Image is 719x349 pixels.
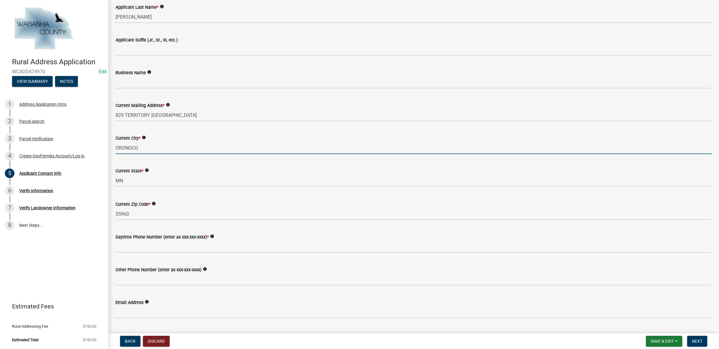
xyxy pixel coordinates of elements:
[125,339,136,344] span: Back
[116,268,202,272] label: Other Phone Number (enter as xxx-xxx-xxxx)
[116,202,150,207] label: Current Zip Code
[12,58,103,66] h4: Rural Address Application
[19,206,76,210] div: Verify Landowner Information
[5,168,14,178] div: 5
[166,103,170,107] i: info
[19,171,61,175] div: Applicant Contact Info
[116,301,143,305] label: Email Address
[19,102,66,106] div: Address Application Intro
[5,220,14,230] div: 8
[5,99,14,109] div: 1
[116,169,143,173] label: Current State
[12,76,53,87] button: View Summary
[147,70,151,74] i: info
[19,189,53,193] div: Verify Information
[116,71,146,75] label: Business Name
[145,300,149,304] i: info
[5,203,14,213] div: 7
[5,151,14,161] div: 4
[152,202,156,206] i: info
[203,267,207,271] i: info
[145,168,149,172] i: info
[83,324,96,328] span: $150.00
[646,336,682,347] button: Save & Exit
[5,134,14,144] div: 3
[5,117,14,126] div: 2
[692,339,702,344] span: Next
[116,136,140,141] label: Current City
[116,104,165,108] label: Current Mailing Address
[12,69,96,74] span: WCADD474970
[160,5,164,9] i: info
[12,338,39,342] span: Estimated Total
[83,338,96,342] span: $150.00
[116,38,178,42] label: Applicant Suffix (Jr., Sr., III, etc.)
[99,69,107,74] a: Edit
[142,135,146,140] i: info
[12,324,48,328] span: Rural Addressing Fee
[12,6,76,51] img: Wabasha County, Minnesota
[19,137,53,141] div: Parcel Verification
[19,119,45,123] div: Parcel search
[210,234,214,238] i: info
[116,5,159,10] label: Applicant Last Name
[116,235,209,239] label: Daytime Phone Number (enter as xxx-xxx-xxxx)
[651,339,674,344] span: Save & Exit
[19,154,85,158] div: Create GeoPermits Account/Log In
[120,336,140,347] button: Back
[12,79,53,84] wm-modal-confirm: Summary
[687,336,707,347] button: Next
[99,69,107,74] wm-modal-confirm: Edit Application Number
[5,186,14,196] div: 6
[55,79,78,84] wm-modal-confirm: Notes
[55,76,78,87] button: Notes
[143,336,170,347] button: Discard
[5,300,99,312] a: Estimated Fees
